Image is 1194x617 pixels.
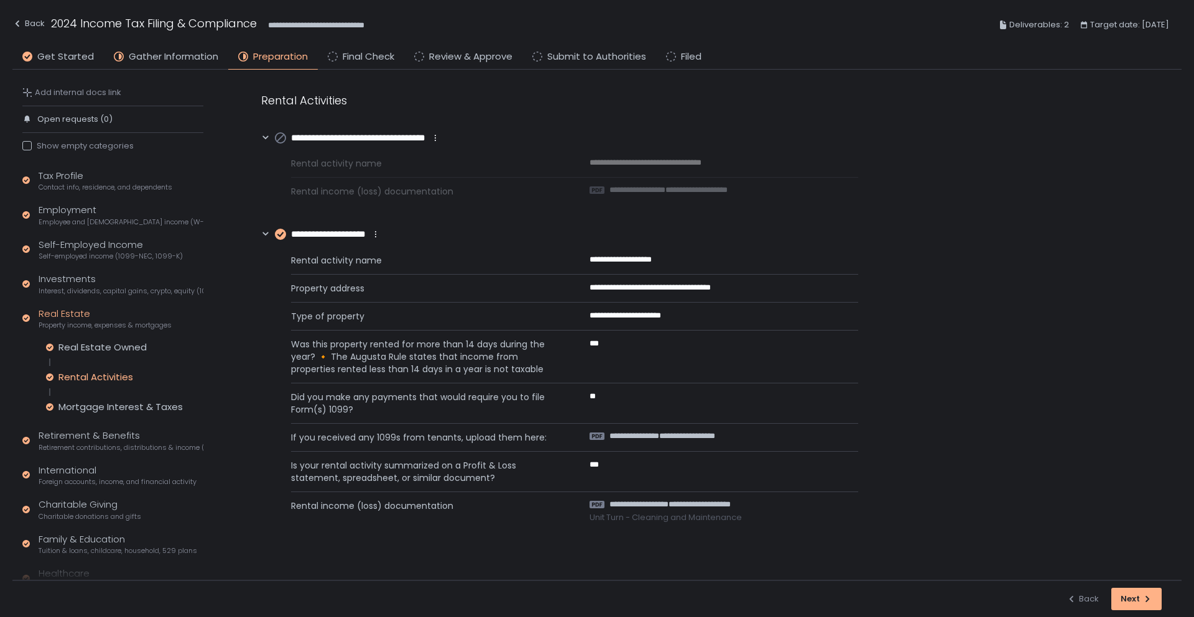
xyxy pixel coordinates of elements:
div: Back [1067,593,1099,605]
div: Charitable Giving [39,498,141,521]
span: Charitable donations and gifts [39,512,141,521]
span: Open requests (0) [37,114,113,125]
span: Self-employed income (1099-NEC, 1099-K) [39,252,183,261]
span: Interest, dividends, capital gains, crypto, equity (1099s, K-1s) [39,286,203,296]
span: Rental activity name [291,157,560,170]
span: Review & Approve [429,50,512,64]
div: Back [12,16,45,31]
span: Rental income (loss) documentation [291,185,560,198]
span: Preparation [253,50,308,64]
button: Next [1111,588,1162,610]
button: Add internal docs link [22,87,121,98]
span: Was this property rented for more than 14 days during the year? 🔸 The Augusta Rule states that in... [291,338,560,375]
span: Contact info, residence, and dependents [39,183,172,192]
div: Rental Activities [58,371,133,383]
span: If you received any 1099s from tenants, upload them here: [291,431,560,444]
span: Property address [291,282,560,295]
div: Real Estate Owned [58,341,147,354]
span: Final Check [343,50,394,64]
span: Tuition & loans, childcare, household, 529 plans [39,546,197,555]
div: Mortgage Interest & Taxes [58,401,183,413]
div: Self-Employed Income [39,238,183,262]
span: Retirement contributions, distributions & income (1099-R, 5498) [39,443,203,452]
div: Investments [39,272,203,296]
div: Real Estate [39,307,172,331]
span: Filed [681,50,701,64]
span: Target date: [DATE] [1090,17,1169,32]
span: Submit to Authorities [547,50,646,64]
span: Property income, expenses & mortgages [39,321,172,330]
span: Foreign accounts, income, and financial activity [39,477,197,487]
div: Retirement & Benefits [39,429,203,452]
h1: 2024 Income Tax Filing & Compliance [51,15,257,32]
span: Gather Information [129,50,218,64]
div: Family & Education [39,532,197,556]
span: Rental activity name [291,254,560,267]
span: Deliverables: 2 [1009,17,1069,32]
div: Employment [39,203,203,227]
button: Back [12,15,45,35]
span: Unit Turn - Cleaning and Maintenance [590,512,756,523]
div: Next [1121,593,1152,605]
span: Did you make any payments that would require you to file Form(s) 1099? [291,391,560,416]
span: Get Started [37,50,94,64]
div: Tax Profile [39,169,172,193]
span: Type of property [291,310,560,322]
span: Is your rental activity summarized on a Profit & Loss statement, spreadsheet, or similar document? [291,459,560,484]
span: Rental income (loss) documentation [291,500,560,523]
div: Healthcare [39,567,186,590]
span: Employee and [DEMOGRAPHIC_DATA] income (W-2s) [39,217,203,227]
button: Back [1067,588,1099,610]
div: International [39,464,197,487]
div: Rental Activities [261,92,858,109]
